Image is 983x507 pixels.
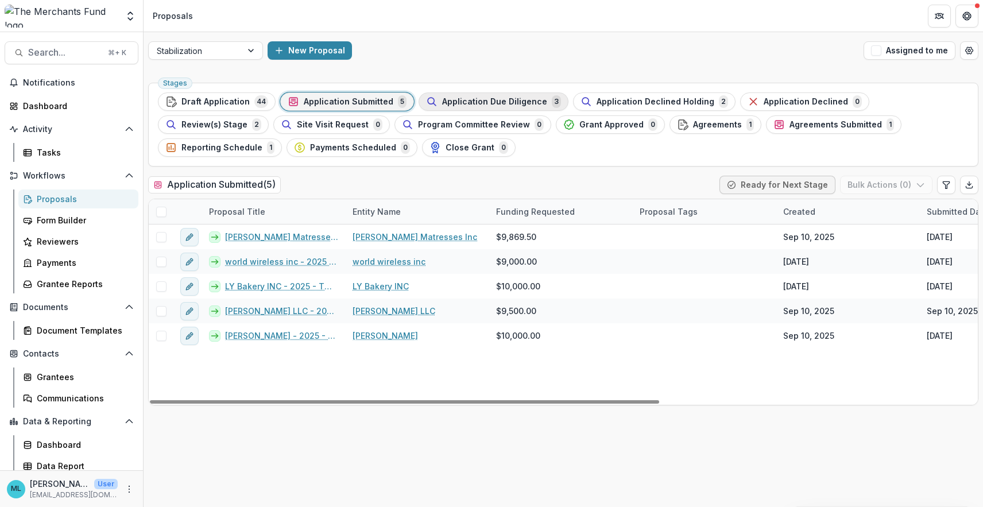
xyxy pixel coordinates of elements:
[353,305,435,317] a: [PERSON_NAME] LLC
[648,118,657,131] span: 0
[202,206,272,218] div: Proposal Title
[158,92,276,111] button: Draft Application44
[37,439,129,451] div: Dashboard
[927,231,953,243] div: [DATE]
[23,171,120,181] span: Workflows
[37,278,129,290] div: Grantee Reports
[23,100,129,112] div: Dashboard
[30,490,118,500] p: [EMAIL_ADDRESS][DOMAIN_NAME]
[633,206,705,218] div: Proposal Tags
[489,206,582,218] div: Funding Requested
[5,41,138,64] button: Search...
[163,79,187,87] span: Stages
[579,120,644,130] span: Grant Approved
[23,125,120,134] span: Activity
[927,256,953,268] div: [DATE]
[252,118,261,131] span: 2
[535,118,544,131] span: 0
[5,73,138,92] button: Notifications
[552,95,561,108] span: 3
[37,257,129,269] div: Payments
[122,5,138,28] button: Open entity switcher
[418,120,530,130] span: Program Committee Review
[489,199,633,224] div: Funding Requested
[181,143,262,153] span: Reporting Schedule
[153,10,193,22] div: Proposals
[37,324,129,336] div: Document Templates
[556,115,665,134] button: Grant Approved0
[783,280,809,292] div: [DATE]
[37,371,129,383] div: Grantees
[783,256,809,268] div: [DATE]
[776,199,920,224] div: Created
[446,143,494,153] span: Close Grant
[94,479,118,489] p: User
[766,115,901,134] button: Agreements Submitted1
[740,92,869,111] button: Application Declined0
[573,92,736,111] button: Application Declined Holding2
[5,167,138,185] button: Open Workflows
[18,321,138,340] a: Document Templates
[719,95,728,108] span: 2
[496,305,536,317] span: $9,500.00
[37,460,129,472] div: Data Report
[887,118,894,131] span: 1
[499,141,508,154] span: 0
[202,199,346,224] div: Proposal Title
[18,189,138,208] a: Proposals
[18,232,138,251] a: Reviewers
[783,305,834,317] div: Sep 10, 2025
[11,485,21,493] div: Miao Liu
[776,206,822,218] div: Created
[37,235,129,247] div: Reviewers
[122,482,136,496] button: More
[864,41,955,60] button: Assigned to me
[346,199,489,224] div: Entity Name
[180,277,199,296] button: edit
[37,392,129,404] div: Communications
[669,115,761,134] button: Agreements1
[373,118,382,131] span: 0
[28,47,101,58] span: Search...
[960,176,978,194] button: Export table data
[346,206,408,218] div: Entity Name
[18,211,138,230] a: Form Builder
[5,298,138,316] button: Open Documents
[597,97,714,107] span: Application Declined Holding
[37,193,129,205] div: Proposals
[840,176,932,194] button: Bulk Actions (0)
[960,41,978,60] button: Open table manager
[267,141,274,154] span: 1
[401,141,410,154] span: 0
[30,478,90,490] p: [PERSON_NAME]
[254,95,268,108] span: 44
[225,280,339,292] a: LY Bakery INC - 2025 - TMF 2025 Stabilization Grant Program
[181,97,250,107] span: Draft Application
[158,138,282,157] button: Reporting Schedule1
[180,228,199,246] button: edit
[310,143,396,153] span: Payments Scheduled
[180,327,199,345] button: edit
[18,389,138,408] a: Communications
[764,97,848,107] span: Application Declined
[927,305,978,317] div: Sep 10, 2025
[280,92,414,111] button: Application Submitted5
[783,330,834,342] div: Sep 10, 2025
[853,95,862,108] span: 0
[225,256,339,268] a: world wireless inc - 2025 - TMF 2025 Stabilization Grant Program
[633,199,776,224] div: Proposal Tags
[106,47,129,59] div: ⌘ + K
[398,95,407,108] span: 5
[287,138,417,157] button: Payments Scheduled0
[394,115,551,134] button: Program Committee Review0
[927,280,953,292] div: [DATE]
[18,143,138,162] a: Tasks
[496,330,540,342] span: $10,000.00
[353,256,425,268] a: world wireless inc
[225,330,339,342] a: [PERSON_NAME] - 2025 - TMF 2025 Stabilization Grant Program
[18,253,138,272] a: Payments
[18,367,138,386] a: Grantees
